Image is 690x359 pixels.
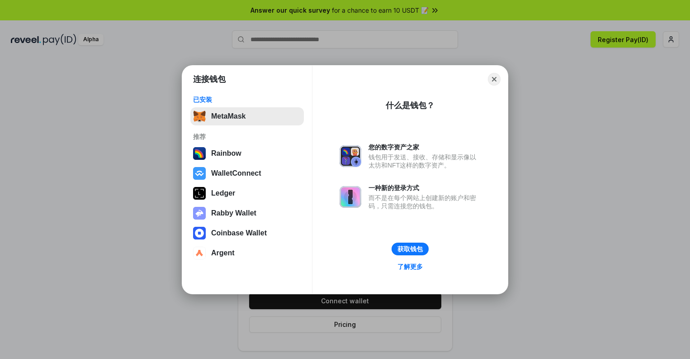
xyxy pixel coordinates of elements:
button: 获取钱包 [392,243,429,255]
img: svg+xml,%3Csvg%20xmlns%3D%22http%3A%2F%2Fwww.w3.org%2F2000%2Fsvg%22%20fill%3D%22none%22%20viewBox... [193,207,206,220]
button: Rabby Wallet [190,204,304,222]
div: Rainbow [211,149,241,158]
button: Close [488,73,501,86]
a: 了解更多 [392,261,428,273]
div: 您的数字资产之家 [369,143,481,151]
div: 而不是在每个网站上创建新的账户和密码，只需连接您的钱包。 [369,194,481,210]
div: Argent [211,249,235,257]
button: Coinbase Wallet [190,224,304,242]
button: MetaMask [190,107,304,125]
img: svg+xml,%3Csvg%20width%3D%22120%22%20height%3D%22120%22%20viewBox%3D%220%200%20120%20120%22%20fil... [193,147,206,160]
div: Coinbase Wallet [211,229,267,237]
div: 推荐 [193,133,301,141]
div: 一种新的登录方式 [369,184,481,192]
div: WalletConnect [211,169,261,177]
div: 了解更多 [397,263,423,271]
img: svg+xml,%3Csvg%20width%3D%2228%22%20height%3D%2228%22%20viewBox%3D%220%200%2028%2028%22%20fill%3D... [193,227,206,239]
div: 钱包用于发送、接收、存储和显示像以太坊和NFT这样的数字资产。 [369,153,481,169]
img: svg+xml,%3Csvg%20width%3D%2228%22%20height%3D%2228%22%20viewBox%3D%220%200%2028%2028%22%20fill%3D... [193,247,206,259]
button: Ledger [190,184,304,202]
img: svg+xml,%3Csvg%20xmlns%3D%22http%3A%2F%2Fwww.w3.org%2F2000%2Fsvg%22%20width%3D%2228%22%20height%3... [193,187,206,200]
button: WalletConnect [190,164,304,182]
button: Rainbow [190,144,304,163]
h1: 连接钱包 [193,74,226,85]
div: 已安装 [193,96,301,104]
div: 什么是钱包？ [386,100,435,111]
img: svg+xml,%3Csvg%20width%3D%2228%22%20height%3D%2228%22%20viewBox%3D%220%200%2028%2028%22%20fill%3D... [193,167,206,180]
button: Argent [190,244,304,262]
img: svg+xml,%3Csvg%20fill%3D%22none%22%20height%3D%2233%22%20viewBox%3D%220%200%2035%2033%22%20width%... [193,110,206,123]
img: svg+xml,%3Csvg%20xmlns%3D%22http%3A%2F%2Fwww.w3.org%2F2000%2Fsvg%22%20fill%3D%22none%22%20viewBox... [340,145,361,167]
img: svg+xml,%3Csvg%20xmlns%3D%22http%3A%2F%2Fwww.w3.org%2F2000%2Fsvg%22%20fill%3D%22none%22%20viewBox... [340,186,361,208]
div: Rabby Wallet [211,209,256,217]
div: 获取钱包 [397,245,423,253]
div: MetaMask [211,112,246,120]
div: Ledger [211,189,235,197]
